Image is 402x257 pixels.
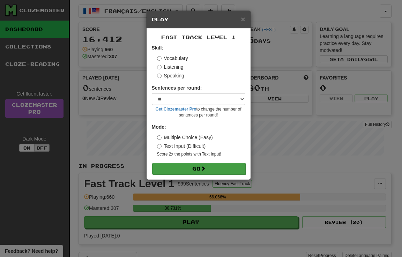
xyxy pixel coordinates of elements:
a: Get Clozemaster Pro [156,107,196,112]
input: Text Input (Difficult) [157,144,162,149]
strong: Skill: [152,45,163,51]
span: Fast Track Level 1 [161,34,236,40]
label: Listening [157,63,184,70]
small: to change the number of sentences per round! [152,106,245,118]
input: Listening [157,65,162,69]
button: Close [241,15,245,23]
label: Text Input (Difficult) [157,143,206,150]
input: Vocabulary [157,56,162,61]
span: × [241,15,245,23]
strong: Mode: [152,124,166,130]
h5: Play [152,16,245,23]
input: Multiple Choice (Easy) [157,135,162,140]
label: Speaking [157,72,184,79]
button: Go [152,163,246,175]
label: Multiple Choice (Easy) [157,134,213,141]
label: Vocabulary [157,55,188,62]
small: Score 2x the points with Text Input ! [157,151,245,157]
label: Sentences per round: [152,84,202,91]
input: Speaking [157,74,162,78]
